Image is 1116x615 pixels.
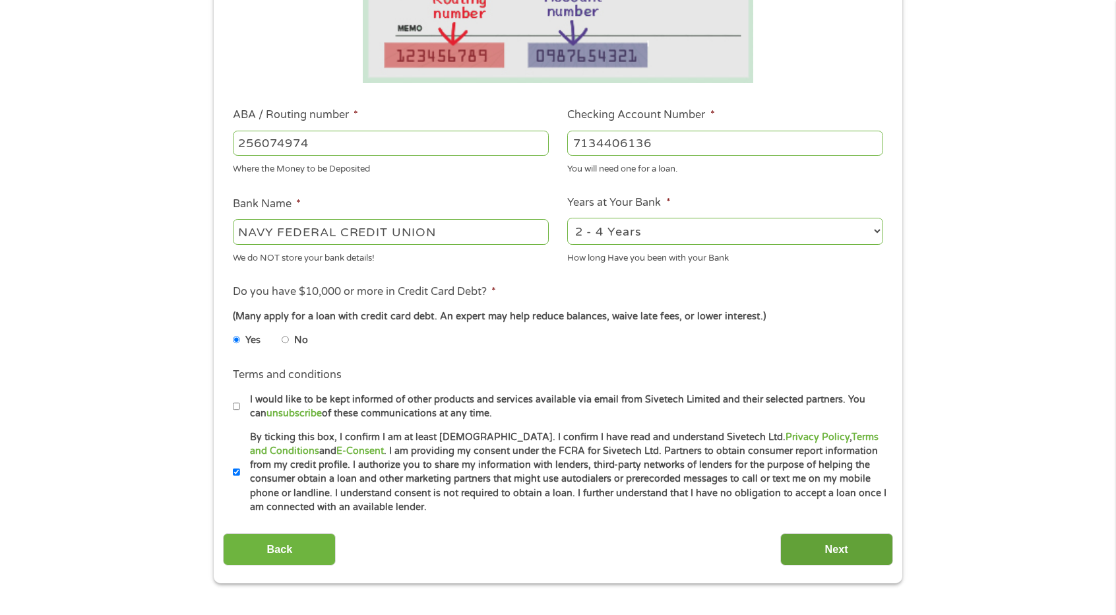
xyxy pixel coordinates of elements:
div: (Many apply for a loan with credit card debt. An expert may help reduce balances, waive late fees... [233,309,883,324]
input: 263177916 [233,131,549,156]
label: ABA / Routing number [233,108,358,122]
a: unsubscribe [266,408,322,419]
a: E-Consent [336,445,384,457]
label: Checking Account Number [567,108,714,122]
label: Yes [245,333,261,348]
label: Years at Your Bank [567,196,670,210]
label: I would like to be kept informed of other products and services available via email from Sivetech... [240,393,887,421]
div: Where the Money to be Deposited [233,158,549,176]
div: How long Have you been with your Bank [567,247,883,265]
input: Back [223,533,336,566]
label: Bank Name [233,197,301,211]
div: You will need one for a loan. [567,158,883,176]
label: Terms and conditions [233,368,342,382]
label: Do you have $10,000 or more in Credit Card Debt? [233,285,496,299]
a: Terms and Conditions [250,432,879,457]
label: No [294,333,308,348]
a: Privacy Policy [786,432,850,443]
input: 345634636 [567,131,883,156]
label: By ticking this box, I confirm I am at least [DEMOGRAPHIC_DATA]. I confirm I have read and unders... [240,430,887,515]
input: Next [780,533,893,566]
div: We do NOT store your bank details! [233,247,549,265]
